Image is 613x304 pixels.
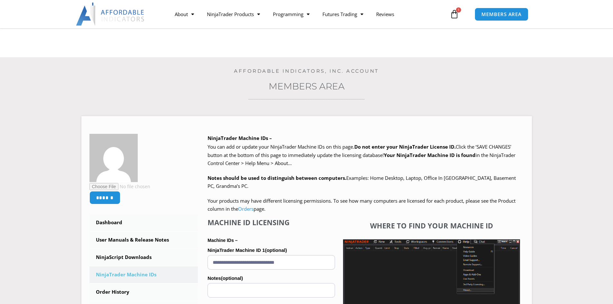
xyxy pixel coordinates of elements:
a: User Manuals & Release Notes [89,232,198,248]
a: Orders [238,206,254,212]
span: 1 [456,7,461,13]
b: NinjaTrader Machine IDs – [208,135,272,141]
a: Reviews [370,7,401,22]
a: NinjaTrader Products [200,7,266,22]
b: Do not enter your NinjaTrader License ID. [354,143,456,150]
a: 1 [440,5,469,23]
h4: Where to find your Machine ID [343,221,520,230]
strong: Machine IDs – [208,238,237,243]
a: About [168,7,200,22]
a: Affordable Indicators, Inc. Account [234,68,379,74]
nav: Menu [168,7,448,22]
a: Futures Trading [316,7,370,22]
h4: Machine ID Licensing [208,218,335,226]
a: NinjaScript Downloads [89,249,198,266]
strong: Notes should be used to distinguish between computers. [208,175,346,181]
a: Order History [89,284,198,300]
span: (optional) [265,247,287,253]
a: MEMBERS AREA [475,8,528,21]
span: You can add or update your NinjaTrader Machine IDs on this page. [208,143,354,150]
a: Members Area [269,81,345,92]
span: (optional) [221,275,243,281]
span: Examples: Home Desktop, Laptop, Office In [GEOGRAPHIC_DATA], Basement PC, Grandma’s PC. [208,175,516,189]
span: Click the ‘SAVE CHANGES’ button at the bottom of this page to immediately update the licensing da... [208,143,515,166]
span: MEMBERS AREA [481,12,522,17]
img: LogoAI | Affordable Indicators – NinjaTrader [76,3,145,26]
a: Programming [266,7,316,22]
strong: Your NinjaTrader Machine ID is found [384,152,476,158]
label: NinjaTrader Machine ID 1 [208,245,335,255]
span: Your products may have different licensing permissions. To see how many computers are licensed fo... [208,198,515,212]
a: NinjaTrader Machine IDs [89,266,198,283]
a: Dashboard [89,214,198,231]
label: Notes [208,273,335,283]
img: ed3ffbeb7045a0fa7708a623a70841ceebf26a34c23f0450c245bbe2b39a06d7 [89,134,138,182]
